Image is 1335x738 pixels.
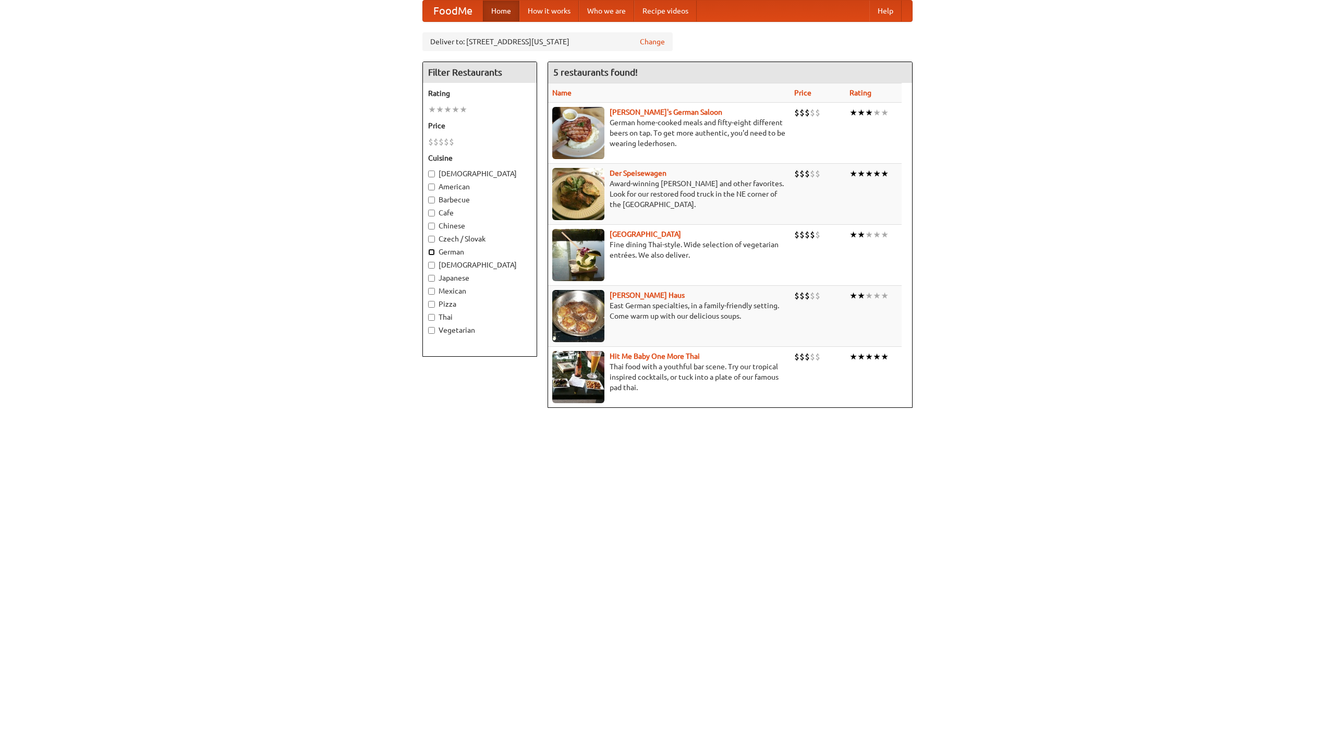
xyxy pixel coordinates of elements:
li: $ [799,351,805,362]
a: Who we are [579,1,634,21]
img: satay.jpg [552,229,604,281]
li: ★ [873,290,881,301]
div: Deliver to: [STREET_ADDRESS][US_STATE] [422,32,673,51]
h5: Cuisine [428,153,531,163]
li: $ [815,229,820,240]
li: $ [815,351,820,362]
input: Vegetarian [428,327,435,334]
input: Mexican [428,288,435,295]
li: $ [810,229,815,240]
li: $ [810,351,815,362]
li: $ [799,168,805,179]
li: ★ [881,168,889,179]
li: $ [428,136,433,148]
input: American [428,184,435,190]
li: ★ [849,107,857,118]
a: Home [483,1,519,21]
input: Czech / Slovak [428,236,435,243]
li: ★ [436,104,444,115]
label: Mexican [428,286,531,296]
li: ★ [849,229,857,240]
li: $ [805,290,810,301]
img: speisewagen.jpg [552,168,604,220]
h4: Filter Restaurants [423,62,537,83]
li: $ [799,107,805,118]
input: Chinese [428,223,435,229]
li: ★ [849,168,857,179]
h5: Rating [428,88,531,99]
li: $ [794,229,799,240]
li: ★ [865,229,873,240]
li: ★ [428,104,436,115]
a: How it works [519,1,579,21]
li: ★ [881,107,889,118]
li: $ [794,168,799,179]
li: $ [444,136,449,148]
label: German [428,247,531,257]
p: German home-cooked meals and fifty-eight different beers on tap. To get more authentic, you'd nee... [552,117,786,149]
label: Vegetarian [428,325,531,335]
li: $ [805,229,810,240]
label: [DEMOGRAPHIC_DATA] [428,168,531,179]
h5: Price [428,120,531,131]
label: American [428,182,531,192]
label: Thai [428,312,531,322]
li: $ [805,168,810,179]
input: Thai [428,314,435,321]
li: ★ [857,168,865,179]
li: ★ [459,104,467,115]
input: German [428,249,435,256]
a: Hit Me Baby One More Thai [610,352,700,360]
input: Cafe [428,210,435,216]
a: Price [794,89,811,97]
li: $ [794,107,799,118]
p: Fine dining Thai-style. Wide selection of vegetarian entrées. We also deliver. [552,239,786,260]
li: ★ [857,107,865,118]
li: ★ [873,229,881,240]
a: Change [640,37,665,47]
li: ★ [865,290,873,301]
a: FoodMe [423,1,483,21]
li: ★ [865,107,873,118]
li: $ [810,168,815,179]
a: Name [552,89,572,97]
label: Barbecue [428,195,531,205]
a: Recipe videos [634,1,697,21]
label: Japanese [428,273,531,283]
li: $ [799,290,805,301]
ng-pluralize: 5 restaurants found! [553,67,638,77]
p: Thai food with a youthful bar scene. Try our tropical inspired cocktails, or tuck into a plate of... [552,361,786,393]
li: ★ [873,107,881,118]
li: ★ [849,290,857,301]
a: [PERSON_NAME] Haus [610,291,685,299]
a: Help [869,1,902,21]
label: Czech / Slovak [428,234,531,244]
a: Der Speisewagen [610,169,666,177]
li: ★ [857,229,865,240]
img: babythai.jpg [552,351,604,403]
li: $ [805,107,810,118]
input: Japanese [428,275,435,282]
li: ★ [873,351,881,362]
b: [PERSON_NAME]'s German Saloon [610,108,722,116]
li: ★ [444,104,452,115]
label: Chinese [428,221,531,231]
a: [GEOGRAPHIC_DATA] [610,230,681,238]
li: $ [815,107,820,118]
li: ★ [865,351,873,362]
input: [DEMOGRAPHIC_DATA] [428,171,435,177]
li: ★ [881,229,889,240]
img: kohlhaus.jpg [552,290,604,342]
p: Award-winning [PERSON_NAME] and other favorites. Look for our restored food truck in the NE corne... [552,178,786,210]
li: $ [799,229,805,240]
li: ★ [452,104,459,115]
label: Pizza [428,299,531,309]
label: Cafe [428,208,531,218]
li: $ [815,168,820,179]
li: $ [815,290,820,301]
label: [DEMOGRAPHIC_DATA] [428,260,531,270]
li: ★ [857,290,865,301]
